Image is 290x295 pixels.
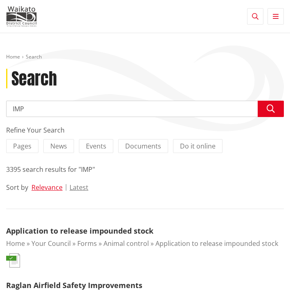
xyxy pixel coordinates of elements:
[6,53,20,60] a: Home
[31,239,71,248] a: Your Council
[6,164,284,174] div: 3395 search results for "IMP"
[86,142,106,151] span: Events
[6,6,37,27] img: Waikato District Council - Te Kaunihera aa Takiwaa o Waikato
[31,184,63,191] button: Relevance
[103,239,149,248] a: Animal control
[6,54,284,61] nav: breadcrumb
[180,142,216,151] span: Do it online
[6,125,284,135] div: Refine Your Search
[70,184,88,191] button: Latest
[6,253,20,268] img: document-form.svg
[13,142,31,151] span: Pages
[50,142,67,151] span: News
[6,226,153,236] a: Application to release impounded stock
[6,182,28,192] div: Sort by
[26,53,42,60] span: Search
[125,142,161,151] span: Documents
[155,239,278,248] a: Application to release impounded stock
[11,69,57,88] h1: Search
[6,101,284,117] input: Search input
[77,239,97,248] a: Forms
[6,280,142,290] a: Raglan Airfield Safety Improvements
[6,239,25,248] a: Home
